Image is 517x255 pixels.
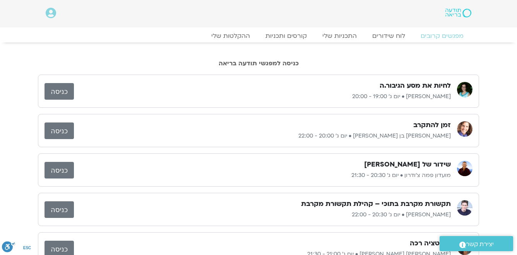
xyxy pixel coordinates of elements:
p: מועדון פמה צ'ודרון • יום ג׳ 20:30 - 21:30 [74,171,451,180]
nav: Menu [46,32,471,40]
p: [PERSON_NAME] בן [PERSON_NAME] • יום ג׳ 20:00 - 22:00 [74,131,451,141]
a: כניסה [45,162,74,178]
a: התכניות שלי [315,32,365,40]
img: מועדון פמה צ'ודרון [457,161,472,176]
a: ההקלטות שלי [204,32,258,40]
a: לוח שידורים [365,32,413,40]
h3: תקשורת מקרבת בתוכי – קהילת תקשורת מקרבת [301,199,451,209]
a: מפגשים קרובים [413,32,471,40]
a: יצירת קשר [440,236,513,251]
img: תמר לינצבסקי [457,82,472,97]
h3: זמן להתקרב [413,121,451,130]
h3: מדיטציה רכה [410,239,451,248]
h2: כניסה למפגשי תודעה בריאה [38,60,479,67]
p: [PERSON_NAME] • יום ג׳ 20:30 - 22:00 [74,210,451,219]
a: כניסה [45,83,74,100]
img: ערן טייכר [457,200,472,216]
a: כניסה [45,122,74,139]
h3: שידור של [PERSON_NAME] [364,160,451,169]
p: [PERSON_NAME] • יום ג׳ 19:00 - 20:00 [74,92,451,101]
span: יצירת קשר [466,239,494,250]
a: קורסים ותכניות [258,32,315,40]
h3: לחיות את מסע הגיבור.ה [380,81,451,90]
a: כניסה [45,201,74,218]
img: שאנייה כהן בן חיים [457,121,472,137]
